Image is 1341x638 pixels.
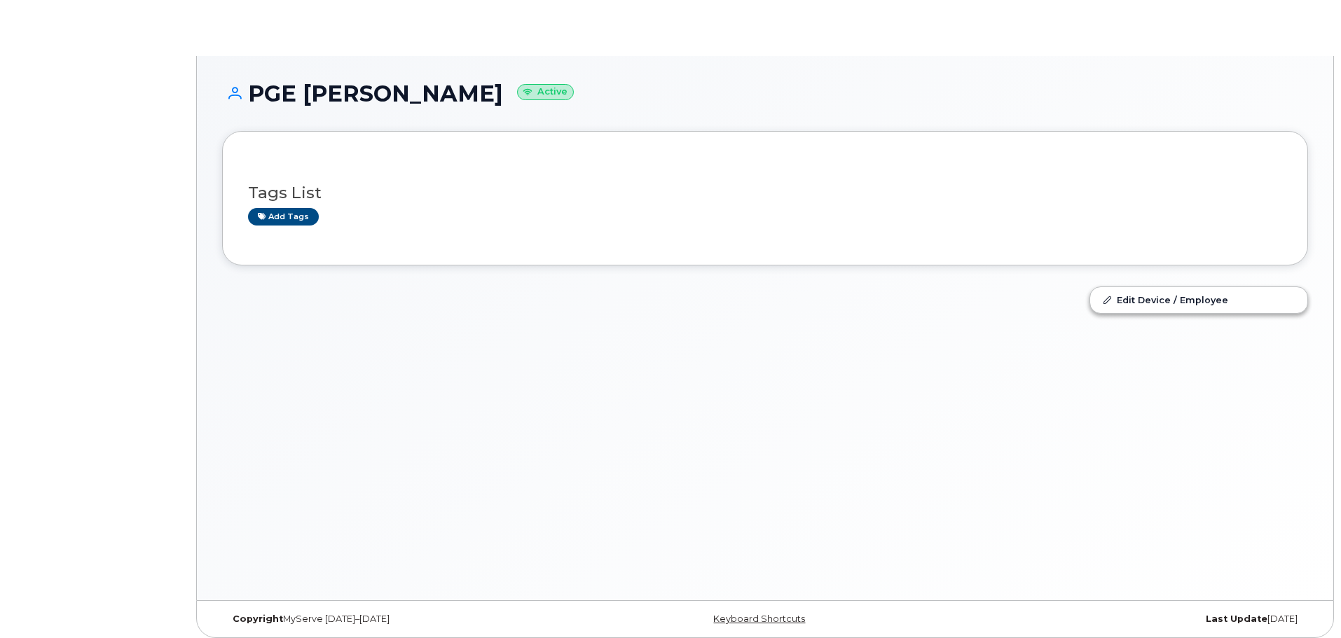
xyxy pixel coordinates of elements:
[1090,287,1307,312] a: Edit Device / Employee
[248,208,319,226] a: Add tags
[248,184,1282,202] h3: Tags List
[713,613,805,624] a: Keyboard Shortcuts
[233,613,283,624] strong: Copyright
[946,613,1308,625] div: [DATE]
[517,84,574,100] small: Active
[222,613,584,625] div: MyServe [DATE]–[DATE]
[1206,613,1267,624] strong: Last Update
[222,81,1308,106] h1: PGE [PERSON_NAME]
